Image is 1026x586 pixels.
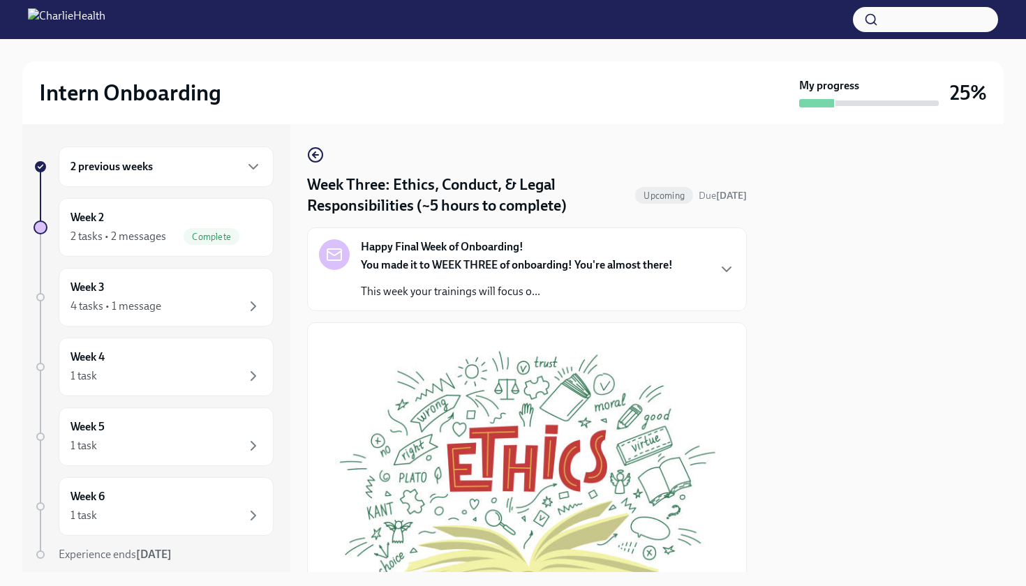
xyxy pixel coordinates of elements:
[70,280,105,295] h6: Week 3
[70,350,105,365] h6: Week 4
[70,508,97,523] div: 1 task
[950,80,987,105] h3: 25%
[34,268,274,326] a: Week 34 tasks • 1 message
[28,8,105,31] img: CharlieHealth
[361,239,523,255] strong: Happy Final Week of Onboarding!
[70,210,104,225] h6: Week 2
[39,79,221,107] h2: Intern Onboarding
[699,190,747,202] span: Due
[34,407,274,466] a: Week 51 task
[716,190,747,202] strong: [DATE]
[70,299,161,314] div: 4 tasks • 1 message
[70,368,97,384] div: 1 task
[699,189,747,202] span: October 6th, 2025 09:00
[34,338,274,396] a: Week 41 task
[361,284,673,299] p: This week your trainings will focus o...
[307,174,630,216] h4: Week Three: Ethics, Conduct, & Legal Responsibilities (~5 hours to complete)
[184,232,239,242] span: Complete
[799,78,859,93] strong: My progress
[361,258,673,271] strong: You made it to WEEK THREE of onboarding! You're almost there!
[70,229,166,244] div: 2 tasks • 2 messages
[59,146,274,187] div: 2 previous weeks
[136,548,172,561] strong: [DATE]
[34,198,274,257] a: Week 22 tasks • 2 messagesComplete
[34,477,274,536] a: Week 61 task
[70,159,153,174] h6: 2 previous weeks
[59,548,172,561] span: Experience ends
[70,419,105,435] h6: Week 5
[70,489,105,504] h6: Week 6
[635,190,693,201] span: Upcoming
[70,438,97,453] div: 1 task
